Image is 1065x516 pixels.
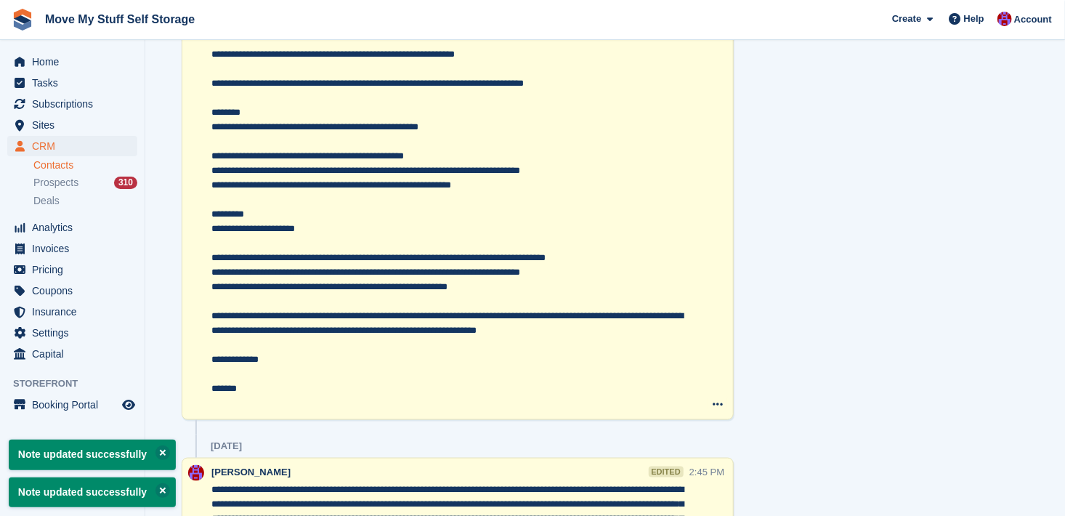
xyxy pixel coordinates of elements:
a: menu [7,73,137,93]
a: menu [7,115,137,135]
span: Subscriptions [32,94,119,114]
span: Account [1014,12,1052,27]
span: Home [32,52,119,72]
a: Contacts [33,158,137,172]
a: menu [7,136,137,156]
span: [PERSON_NAME] [211,467,291,477]
a: Preview store [120,396,137,414]
span: Capital [32,344,119,364]
a: menu [7,94,137,114]
span: Prospects [33,176,78,190]
a: menu [7,281,137,301]
span: Tasks [32,73,119,93]
a: menu [7,323,137,343]
div: [DATE] [211,440,242,452]
div: 2:45 PM [689,465,724,479]
div: 310 [114,177,137,189]
div: edited [649,467,684,477]
span: Settings [32,323,119,343]
span: Help [964,12,984,26]
a: menu [7,259,137,280]
span: Booking Portal [32,395,119,415]
span: Analytics [32,217,119,238]
span: Pricing [32,259,119,280]
a: menu [7,238,137,259]
a: menu [7,217,137,238]
span: Insurance [32,302,119,322]
span: Sites [32,115,119,135]
span: Deals [33,194,60,208]
a: Move My Stuff Self Storage [39,7,201,31]
img: Carrie Machin [997,12,1012,26]
a: menu [7,52,137,72]
span: Create [892,12,921,26]
span: Storefront [13,376,145,391]
a: menu [7,302,137,322]
span: Invoices [32,238,119,259]
span: CRM [32,136,119,156]
a: Deals [33,193,137,209]
p: Note updated successfully [9,440,176,469]
a: menu [7,395,137,415]
span: Coupons [32,281,119,301]
img: Carrie Machin [188,465,204,481]
p: Note updated successfully [9,477,176,507]
img: stora-icon-8386f47178a22dfd0bd8f6a31ec36ba5ce8667c1dd55bd0f319d3a0aa187defe.svg [12,9,33,31]
a: menu [7,344,137,364]
a: Prospects 310 [33,175,137,190]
